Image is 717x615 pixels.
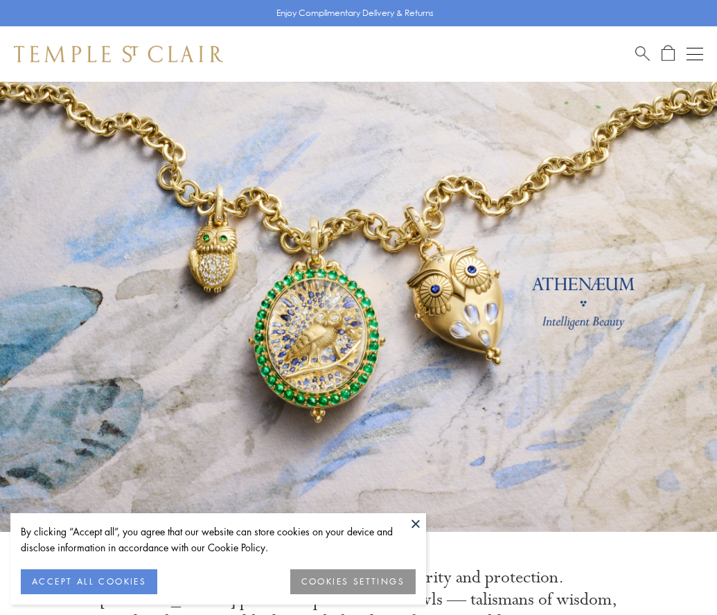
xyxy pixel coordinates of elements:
[21,569,157,594] button: ACCEPT ALL COOKIES
[276,6,434,20] p: Enjoy Complimentary Delivery & Returns
[14,46,223,62] img: Temple St. Clair
[21,524,416,555] div: By clicking “Accept all”, you agree that our website can store cookies on your device and disclos...
[290,569,416,594] button: COOKIES SETTINGS
[687,46,703,62] button: Open navigation
[662,45,675,62] a: Open Shopping Bag
[635,45,650,62] a: Search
